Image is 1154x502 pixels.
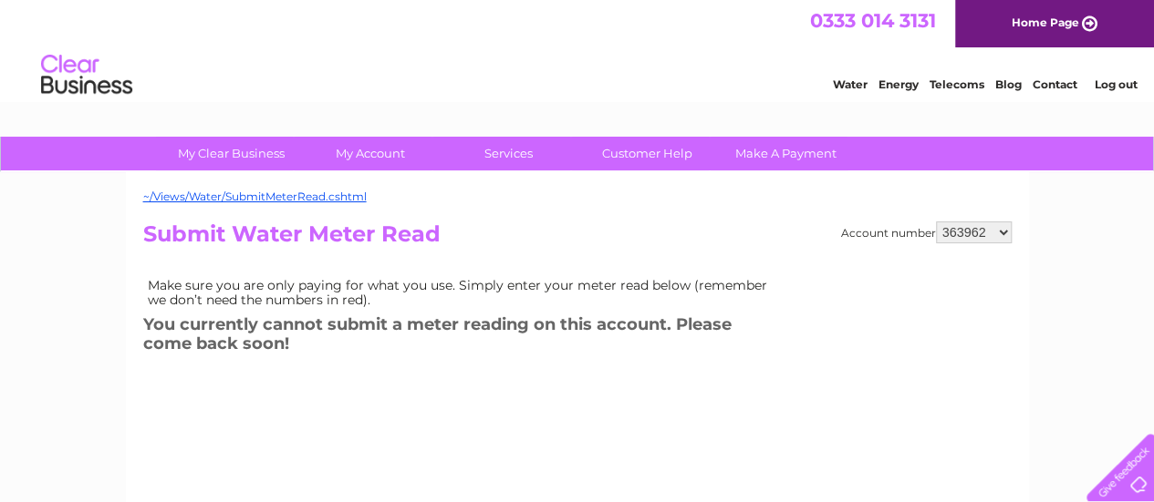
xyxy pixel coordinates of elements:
[147,10,1009,88] div: Clear Business is a trading name of Verastar Limited (registered in [GEOGRAPHIC_DATA] No. 3667643...
[810,9,936,32] a: 0333 014 3131
[433,137,584,170] a: Services
[143,221,1012,256] h2: Submit Water Meter Read
[143,190,367,203] a: ~/Views/Water/SubmitMeterRead.cshtml
[572,137,723,170] a: Customer Help
[156,137,307,170] a: My Clear Business
[878,77,919,91] a: Energy
[40,47,133,103] img: logo.png
[143,312,782,362] h3: You currently cannot submit a meter reading on this account. Please come back soon!
[1033,77,1077,91] a: Contact
[833,77,868,91] a: Water
[295,137,445,170] a: My Account
[1094,77,1137,91] a: Log out
[143,273,782,312] td: Make sure you are only paying for what you use. Simply enter your meter read below (remember we d...
[841,221,1012,243] div: Account number
[995,77,1022,91] a: Blog
[930,77,984,91] a: Telecoms
[711,137,861,170] a: Make A Payment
